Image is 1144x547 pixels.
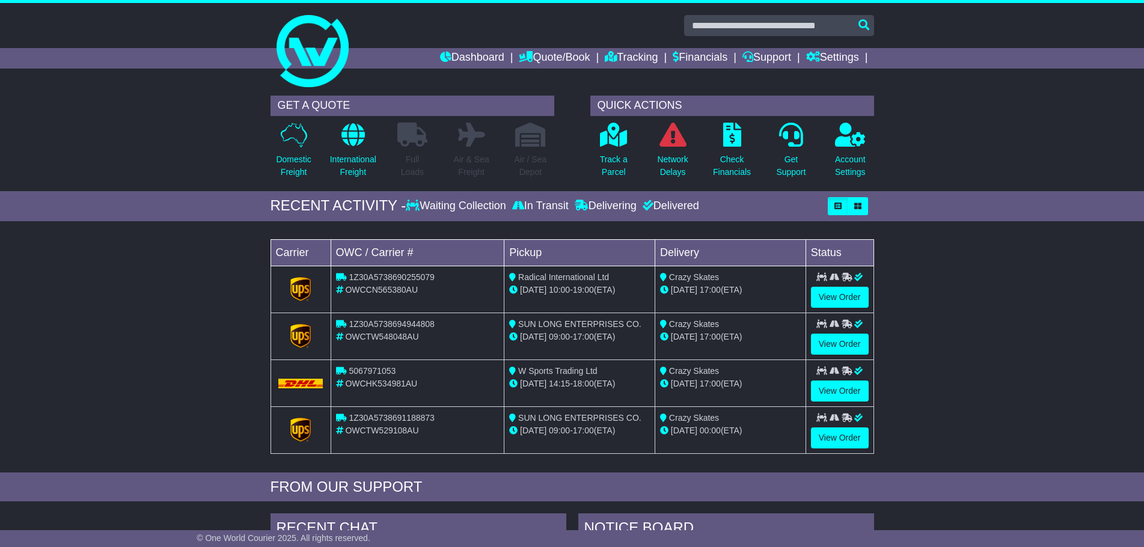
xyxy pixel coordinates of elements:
[700,426,721,435] span: 00:00
[520,285,546,295] span: [DATE]
[509,284,650,296] div: - (ETA)
[276,153,311,179] p: Domestic Freight
[599,122,628,185] a: Track aParcel
[573,379,594,388] span: 18:00
[290,324,311,348] img: GetCarrierServiceLogo
[700,285,721,295] span: 17:00
[660,424,801,437] div: (ETA)
[518,272,609,282] span: Radical International Ltd
[509,200,572,213] div: In Transit
[197,533,370,543] span: © One World Courier 2025. All rights reserved.
[669,272,719,282] span: Crazy Skates
[600,153,628,179] p: Track a Parcel
[271,239,331,266] td: Carrier
[640,200,699,213] div: Delivered
[331,239,504,266] td: OWC / Carrier #
[713,153,751,179] p: Check Financials
[669,366,719,376] span: Crazy Skates
[509,377,650,390] div: - (ETA)
[573,285,594,295] span: 19:00
[345,426,418,435] span: OWCTW529108AU
[811,287,869,308] a: View Order
[811,427,869,448] a: View Order
[700,332,721,341] span: 17:00
[290,418,311,442] img: GetCarrierServiceLogo
[669,319,719,329] span: Crazy Skates
[572,200,640,213] div: Delivering
[775,122,806,185] a: GetSupport
[519,48,590,69] a: Quote/Book
[660,284,801,296] div: (ETA)
[671,426,697,435] span: [DATE]
[518,366,598,376] span: W Sports Trading Ltd
[656,122,688,185] a: NetworkDelays
[578,513,874,546] div: NOTICE BOARD
[806,239,873,266] td: Status
[811,334,869,355] a: View Order
[504,239,655,266] td: Pickup
[518,413,641,423] span: SUN LONG ENTERPRISES CO.
[345,332,418,341] span: OWCTW548048AU
[271,513,566,546] div: RECENT CHAT
[549,285,570,295] span: 10:00
[349,319,434,329] span: 1Z30A5738694944808
[454,153,489,179] p: Air & Sea Freight
[657,153,688,179] p: Network Delays
[349,272,434,282] span: 1Z30A5738690255079
[345,285,418,295] span: OWCCN565380AU
[271,96,554,116] div: GET A QUOTE
[669,413,719,423] span: Crazy Skates
[671,285,697,295] span: [DATE]
[834,122,866,185] a: AccountSettings
[329,122,377,185] a: InternationalFreight
[520,426,546,435] span: [DATE]
[671,332,697,341] span: [DATE]
[271,197,406,215] div: RECENT ACTIVITY -
[349,413,434,423] span: 1Z30A5738691188873
[330,153,376,179] p: International Freight
[605,48,658,69] a: Tracking
[671,379,697,388] span: [DATE]
[515,153,547,179] p: Air / Sea Depot
[573,426,594,435] span: 17:00
[349,366,396,376] span: 5067971053
[549,332,570,341] span: 09:00
[290,277,311,301] img: GetCarrierServiceLogo
[673,48,727,69] a: Financials
[518,319,641,329] span: SUN LONG ENTERPRISES CO.
[520,379,546,388] span: [DATE]
[345,379,417,388] span: OWCHK534981AU
[700,379,721,388] span: 17:00
[806,48,859,69] a: Settings
[660,331,801,343] div: (ETA)
[520,332,546,341] span: [DATE]
[590,96,874,116] div: QUICK ACTIONS
[397,153,427,179] p: Full Loads
[811,380,869,402] a: View Order
[275,122,311,185] a: DomesticFreight
[509,331,650,343] div: - (ETA)
[406,200,509,213] div: Waiting Collection
[509,424,650,437] div: - (ETA)
[271,478,874,496] div: FROM OUR SUPPORT
[573,332,594,341] span: 17:00
[549,426,570,435] span: 09:00
[660,377,801,390] div: (ETA)
[712,122,751,185] a: CheckFinancials
[440,48,504,69] a: Dashboard
[776,153,806,179] p: Get Support
[549,379,570,388] span: 14:15
[742,48,791,69] a: Support
[278,379,323,388] img: DHL.png
[655,239,806,266] td: Delivery
[835,153,866,179] p: Account Settings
